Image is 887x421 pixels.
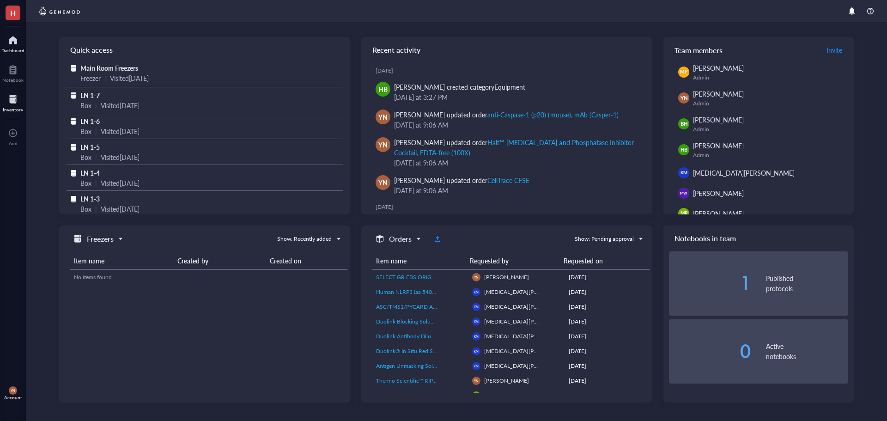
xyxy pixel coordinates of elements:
[80,168,100,177] span: LN 1-4
[569,332,646,341] div: [DATE]
[394,138,634,157] div: Halt™ [MEDICAL_DATA] and Phosphatase Inhibitor Cocktail, EDTA-free (100X)
[10,7,16,18] span: H
[376,332,465,341] a: Duolink Antibody Diluent (1X)
[2,62,24,83] a: Notebook
[569,377,646,385] div: [DATE]
[474,305,479,309] span: KM
[74,273,344,281] div: No items found
[378,84,388,94] span: HB
[376,317,465,326] a: Duolink Blocking Solution (1X)
[474,320,479,323] span: KM
[484,288,573,296] span: [MEDICAL_DATA][PERSON_NAME]
[80,194,100,203] span: LN 1-3
[693,209,744,218] span: [PERSON_NAME]
[70,252,174,269] th: Item name
[680,94,687,102] span: YN
[80,126,91,136] div: Box
[277,235,332,243] div: Show: Recently added
[575,235,634,243] div: Show: Pending approval
[484,347,573,355] span: [MEDICAL_DATA][PERSON_NAME]
[376,362,465,370] a: Antigen Unmasking Solution, Citrate-Based (H-3300-250)
[394,92,638,102] div: [DATE] at 3:27 PM
[174,252,266,269] th: Created by
[394,175,529,185] div: [PERSON_NAME] updated order
[95,152,97,162] div: |
[376,303,465,311] a: ASC/TMS1/PYCARD Antibody (B-3): sc-514414
[361,37,652,63] div: Recent activity
[394,185,638,195] div: [DATE] at 9:06 AM
[494,82,525,92] div: Equipment
[693,115,744,124] span: [PERSON_NAME]
[474,335,479,338] span: KM
[376,332,450,340] span: Duolink Antibody Diluent (1X)
[669,342,751,360] div: 0
[680,210,687,217] span: MR
[3,107,23,112] div: Inventory
[376,377,465,385] a: Thermo Scientific™ RIPA Lysis and Extraction Buffer
[376,67,645,74] div: [DATE]
[474,290,479,294] span: KM
[80,142,100,152] span: LN 1-5
[484,303,573,311] span: [MEDICAL_DATA][PERSON_NAME]
[369,134,645,171] a: YN[PERSON_NAME] updated orderHalt™ [MEDICAL_DATA] and Phosphatase Inhibitor Cocktail, EDTA-free (...
[1,48,24,53] div: Dashboard
[95,204,97,214] div: |
[266,252,347,269] th: Created on
[95,100,97,110] div: |
[101,100,140,110] div: Visited [DATE]
[474,364,479,368] span: KM
[669,274,751,293] div: 1
[95,126,97,136] div: |
[693,126,844,133] div: Admin
[80,204,91,214] div: Box
[80,116,100,126] span: LN 1-6
[693,168,795,177] span: [MEDICAL_DATA][PERSON_NAME]
[826,43,843,57] button: Invite
[110,73,149,83] div: Visited [DATE]
[4,395,22,400] div: Account
[484,362,573,370] span: [MEDICAL_DATA][PERSON_NAME]
[474,378,479,383] span: YN
[80,178,91,188] div: Box
[1,33,24,53] a: Dashboard
[826,45,842,55] span: Invite
[663,37,854,63] div: Team members
[487,176,529,185] div: CellTrace CFSE
[663,226,854,251] div: Notebooks in team
[376,391,465,400] a: Ssoadvanced™ PreAmp Supermix, 50 x 50 µl rxns, 1.25 ml, 1725160
[376,303,494,311] span: ASC/TMS1/PYCARD Antibody (B-3): sc-514414
[101,126,140,136] div: Visited [DATE]
[693,189,744,198] span: [PERSON_NAME]
[680,68,687,75] span: MP
[80,152,91,162] div: Box
[484,377,529,384] span: [PERSON_NAME]
[376,347,465,355] a: Duolink® In Situ Red Starter Kit Mouse/Goat
[2,77,24,83] div: Notebook
[80,100,91,110] div: Box
[394,158,638,168] div: [DATE] at 9:06 AM
[766,273,848,293] div: Published protocols
[378,177,388,188] span: YN
[95,178,97,188] div: |
[569,391,646,400] div: [DATE]
[376,288,469,296] span: Human NLRP3 (aa 540-689) Antibody
[11,389,15,393] span: YN
[487,110,618,119] div: anti-Caspase-1 (p20) (mouse), mAb (Casper-1)
[376,288,465,296] a: Human NLRP3 (aa 540-689) Antibody
[484,332,573,340] span: [MEDICAL_DATA][PERSON_NAME]
[766,341,848,361] div: Active notebooks
[569,273,646,281] div: [DATE]
[376,347,486,355] span: Duolink® In Situ Red Starter Kit Mouse/Goat
[569,317,646,326] div: [DATE]
[376,273,465,281] a: SELECT GR FBS ORIG 500ML
[80,91,100,100] span: LN 1-7
[693,100,844,107] div: Admin
[484,391,529,399] span: [PERSON_NAME]
[87,233,114,244] h5: Freezers
[680,146,687,154] span: HB
[376,273,450,281] span: SELECT GR FBS ORIG 500ML
[37,6,82,17] img: genemod-logo
[394,120,638,130] div: [DATE] at 9:06 AM
[394,137,638,158] div: [PERSON_NAME] updated order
